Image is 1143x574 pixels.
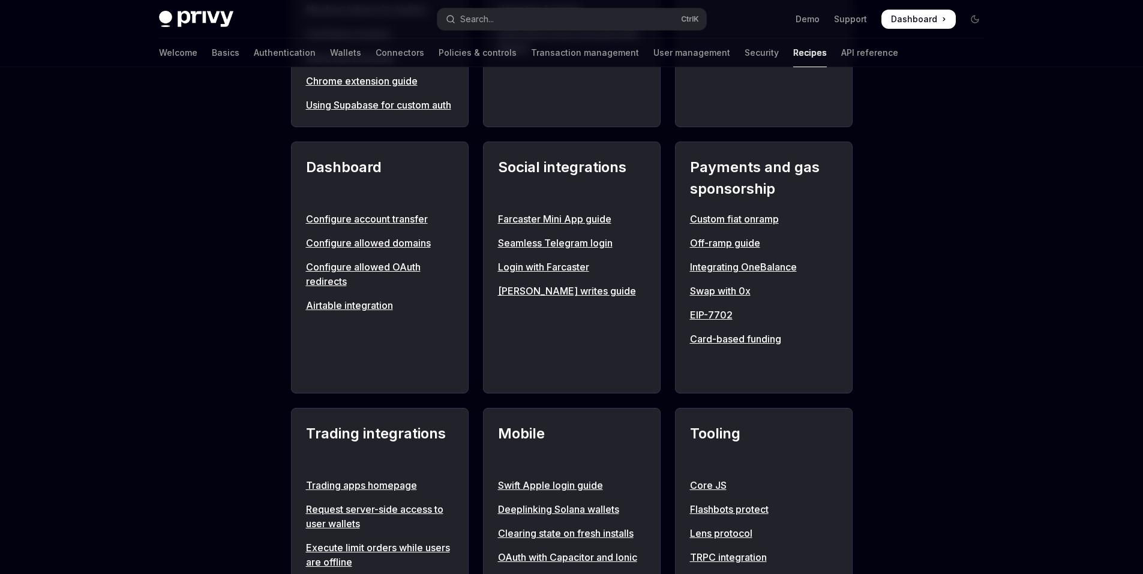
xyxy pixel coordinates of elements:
[306,298,454,312] a: Airtable integration
[306,236,454,250] a: Configure allowed domains
[881,10,956,29] a: Dashboard
[306,212,454,226] a: Configure account transfer
[745,38,779,67] a: Security
[690,308,838,322] a: EIP-7702
[498,236,646,250] a: Seamless Telegram login
[653,38,730,67] a: User management
[965,10,985,29] button: Toggle dark mode
[498,157,646,200] h2: Social integrations
[306,74,454,88] a: Chrome extension guide
[306,98,454,112] a: Using Supabase for custom auth
[891,13,937,25] span: Dashboard
[690,550,838,564] a: TRPC integration
[690,332,838,346] a: Card-based funding
[306,540,454,569] a: Execute limit orders while users are offline
[796,13,820,25] a: Demo
[498,502,646,516] a: Deeplinking Solana wallets
[793,38,827,67] a: Recipes
[460,12,494,26] div: Search...
[690,502,838,516] a: Flashbots protect
[330,38,361,67] a: Wallets
[690,212,838,226] a: Custom fiat onramp
[498,526,646,540] a: Clearing state on fresh installs
[690,284,838,298] a: Swap with 0x
[498,478,646,492] a: Swift Apple login guide
[690,236,838,250] a: Off-ramp guide
[376,38,424,67] a: Connectors
[498,550,646,564] a: OAuth with Capacitor and Ionic
[841,38,898,67] a: API reference
[690,157,838,200] h2: Payments and gas sponsorship
[690,526,838,540] a: Lens protocol
[159,38,197,67] a: Welcome
[690,260,838,274] a: Integrating OneBalance
[690,478,838,492] a: Core JS
[159,11,233,28] img: dark logo
[531,38,639,67] a: Transaction management
[690,423,838,466] h2: Tooling
[306,157,454,200] h2: Dashboard
[439,38,517,67] a: Policies & controls
[212,38,239,67] a: Basics
[681,14,699,24] span: Ctrl K
[498,423,646,466] h2: Mobile
[498,212,646,226] a: Farcaster Mini App guide
[306,502,454,531] a: Request server-side access to user wallets
[306,478,454,492] a: Trading apps homepage
[306,423,454,466] h2: Trading integrations
[254,38,316,67] a: Authentication
[498,260,646,274] a: Login with Farcaster
[834,13,867,25] a: Support
[306,260,454,288] a: Configure allowed OAuth redirects
[498,284,646,298] a: [PERSON_NAME] writes guide
[437,8,706,30] button: Open search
